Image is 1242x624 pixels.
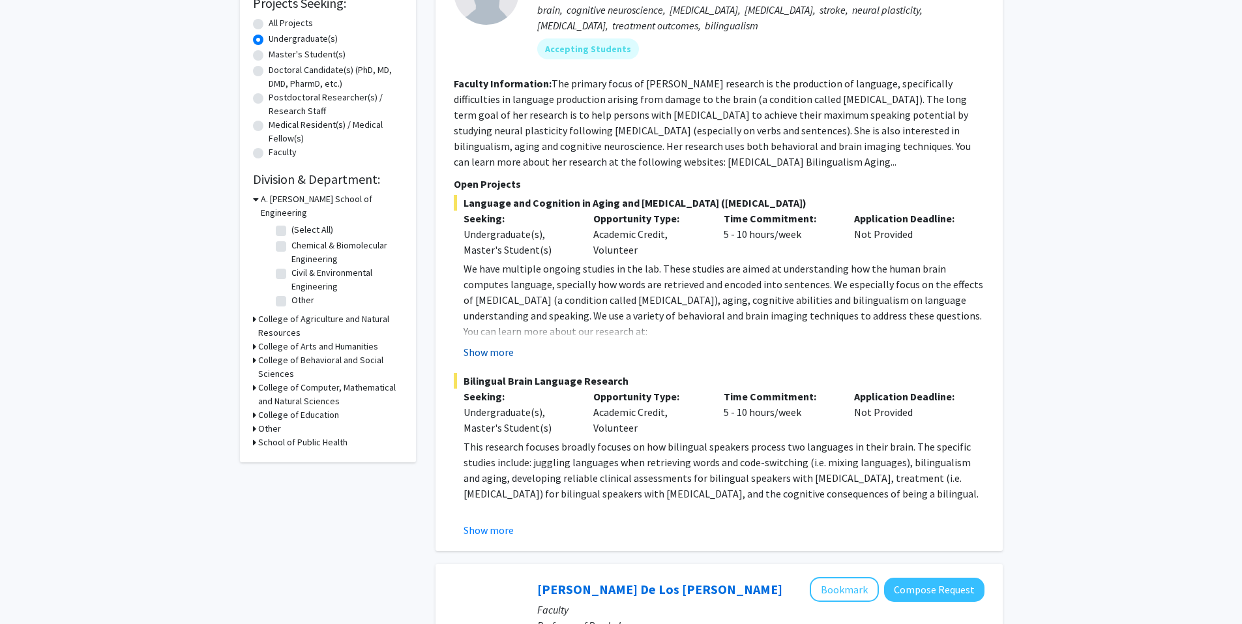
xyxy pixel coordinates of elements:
mat-chip: Accepting Students [537,38,639,59]
label: (Select All) [291,223,333,237]
p: Seeking: [464,211,574,226]
p: Seeking: [464,389,574,404]
p: Opportunity Type: [593,389,704,404]
button: Show more [464,522,514,538]
div: Academic Credit, Volunteer [584,389,714,436]
button: Add Andres De Los Reyes to Bookmarks [810,577,879,602]
span: Bilingual Brain Language Research [454,373,984,389]
button: Compose Request to Andres De Los Reyes [884,578,984,602]
fg-read-more: The primary focus of [PERSON_NAME] research is the production of language, specifically difficult... [454,77,971,168]
p: Application Deadline: [854,211,965,226]
h2: Division & Department: [253,171,403,187]
label: Medical Resident(s) / Medical Fellow(s) [269,118,403,145]
div: Not Provided [844,389,975,436]
div: Undergraduate(s), Master's Student(s) [464,404,574,436]
h3: College of Arts and Humanities [258,340,378,353]
p: Open Projects [454,176,984,192]
label: Undergraduate(s) [269,32,338,46]
label: Postdoctoral Researcher(s) / Research Staff [269,91,403,118]
p: We have multiple ongoing studies in the lab. These studies are aimed at understanding how the hum... [464,261,984,323]
label: All Projects [269,16,313,30]
h3: College of Computer, Mathematical and Natural Sciences [258,381,403,408]
div: brain, cognitive neuroscience, [MEDICAL_DATA], [MEDICAL_DATA], stroke, neural plasticity, [MEDICA... [537,2,984,33]
p: You can learn more about our research at: [464,323,984,339]
h3: College of Behavioral and Social Sciences [258,353,403,381]
div: Academic Credit, Volunteer [584,211,714,258]
p: Opportunity Type: [593,211,704,226]
label: Civil & Environmental Engineering [291,266,400,293]
h3: College of Education [258,408,339,422]
label: Other [291,293,314,307]
div: 5 - 10 hours/week [714,389,844,436]
p: Faculty [537,602,984,617]
iframe: Chat [10,565,55,614]
div: 5 - 10 hours/week [714,211,844,258]
p: Time Commitment: [724,389,835,404]
p: This research focuses broadly focuses on how bilingual speakers process two languages in their br... [464,439,984,501]
h3: School of Public Health [258,436,347,449]
label: Chemical & Biomolecular Engineering [291,239,400,266]
button: Show more [464,344,514,360]
div: Undergraduate(s), Master's Student(s) [464,226,574,258]
span: Language and Cognition in Aging and [MEDICAL_DATA] ([MEDICAL_DATA]) [454,195,984,211]
p: Time Commitment: [724,211,835,226]
label: Faculty [269,145,297,159]
a: [PERSON_NAME] De Los [PERSON_NAME] [537,581,782,597]
label: Doctoral Candidate(s) (PhD, MD, DMD, PharmD, etc.) [269,63,403,91]
b: Faculty Information: [454,77,552,90]
h3: Other [258,422,281,436]
label: Master's Student(s) [269,48,346,61]
h3: A. [PERSON_NAME] School of Engineering [261,192,403,220]
p: Application Deadline: [854,389,965,404]
div: Not Provided [844,211,975,258]
h3: College of Agriculture and Natural Resources [258,312,403,340]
